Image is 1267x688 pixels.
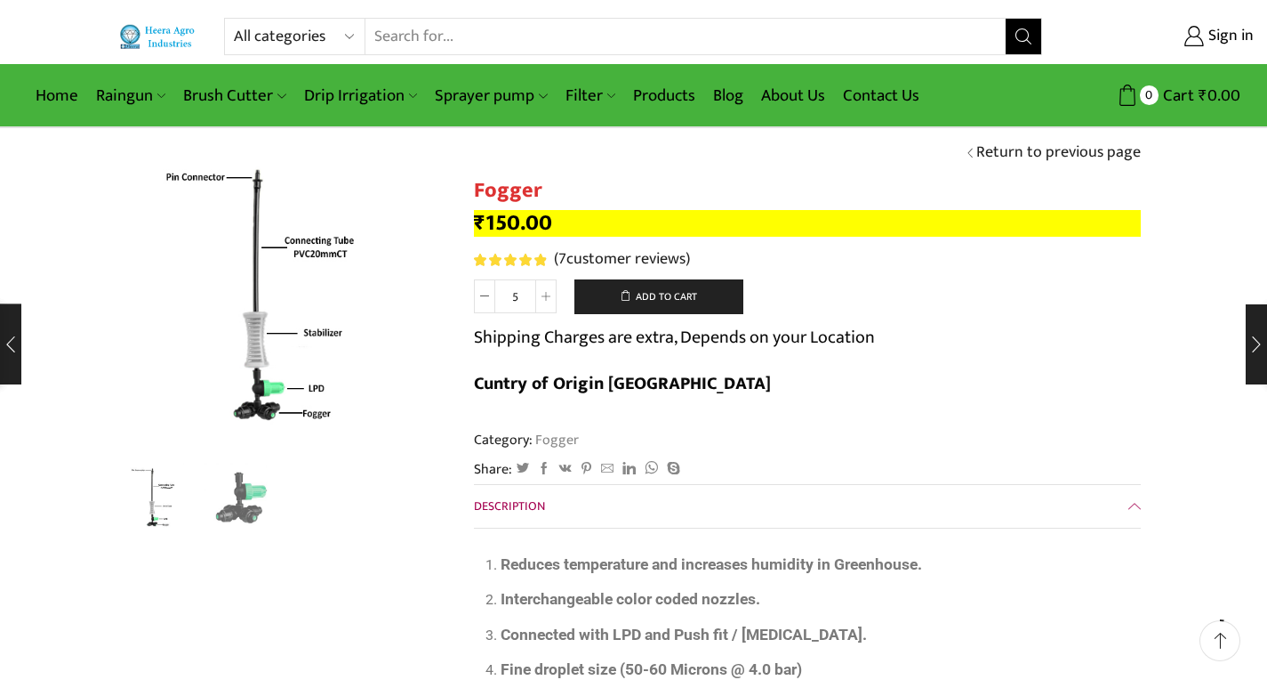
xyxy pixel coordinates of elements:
button: Search button [1006,19,1041,54]
a: Description [474,485,1141,528]
a: Filter [557,75,624,117]
bdi: 150.00 [474,205,552,241]
span: Fine droplet size (50-60 Microns @ 4.0 bar) [501,660,802,678]
bdi: 0.00 [1199,82,1240,109]
span: Connected with LPD and Push fit / [MEDICAL_DATA]. [501,626,867,643]
a: fger [204,463,278,537]
img: 1 [127,134,447,454]
a: Return to previous page [976,142,1141,165]
input: Product quantity [495,279,535,313]
a: Contact Us [834,75,928,117]
div: 1 / 2 [127,134,447,454]
span: 0 [1140,85,1159,104]
input: Search for... [365,19,1006,54]
span: Share: [474,459,512,480]
span: Interchangeable color coded nozzles. [501,590,760,608]
a: Products [624,75,704,117]
a: Raingun [87,75,174,117]
a: Blog [704,75,752,117]
span: Description [474,496,545,516]
span: 7 [558,246,566,272]
a: About Us [752,75,834,117]
a: Sprayer pump [426,75,556,117]
a: Sign in [1069,20,1254,53]
a: 0 Cart ₹0.00 [1060,79,1240,112]
li: 2 / 2 [204,463,278,534]
span: Category: [474,430,579,450]
b: Cuntry of Origin [GEOGRAPHIC_DATA] [474,368,771,399]
a: Fogger [533,428,579,451]
span: ₹ [1199,82,1207,109]
span: Sign in [1204,25,1254,48]
a: Drip Irrigation [295,75,426,117]
a: Home [27,75,87,117]
div: Rated 5.00 out of 5 [474,254,546,266]
a: Brush Cutter [174,75,294,117]
span: ₹ [474,205,485,241]
h1: Fogger [474,178,1141,204]
span: Rated out of 5 based on customer ratings [474,254,546,266]
button: Add to cart [574,279,743,315]
span: 7 [474,254,549,266]
span: Reduces temperature and increases humidity in Greenhouse. [501,555,922,573]
span: Cart [1159,84,1194,108]
a: (7customer reviews) [554,248,690,271]
a: 1 [123,460,196,534]
p: Shipping Charges are extra, Depends on your Location [474,323,875,352]
li: 1 / 2 [123,463,196,534]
